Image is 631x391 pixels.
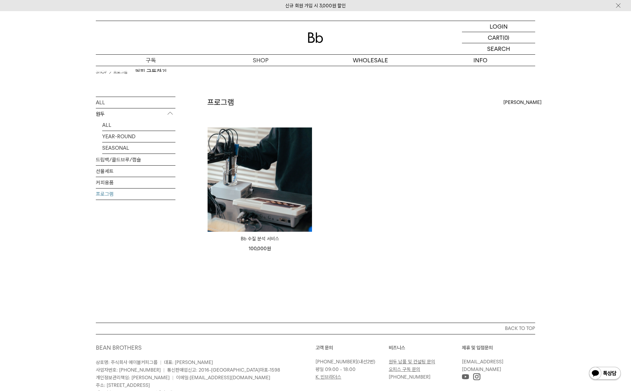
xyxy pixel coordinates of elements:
img: Bb 수질 분석 서비스 [208,127,312,232]
a: LOGIN [462,21,535,32]
h2: 프로그램 [207,97,234,108]
p: CART [488,32,503,43]
p: (내선2번) [315,358,386,366]
p: 원두 [96,108,175,120]
a: 프로그램 [96,189,175,200]
img: 로고 [308,32,323,43]
span: 대표: [PERSON_NAME] [164,360,213,365]
img: 카카오톡 채널 1:1 채팅 버튼 [588,366,621,381]
a: 신규 회원 가입 시 3,000원 할인 [285,3,346,9]
span: 통신판매업신고: 2016-[GEOGRAPHIC_DATA]마포-1598 [167,367,280,373]
a: BEAN BROTHERS [96,344,142,351]
a: ALL [96,97,175,108]
a: [EMAIL_ADDRESS][DOMAIN_NAME] [190,375,270,381]
a: [PHONE_NUMBER] [315,359,357,365]
span: 상호명: 주식회사 에이블커피그룹 [96,360,158,365]
button: BACK TO TOP [96,323,535,334]
span: 사업자번호: [PHONE_NUMBER] [96,367,161,373]
span: [PERSON_NAME] [503,99,542,106]
a: YEAR-ROUND [102,131,175,142]
a: 커피용품 [96,177,175,188]
p: 비즈니스 [389,344,462,352]
a: [PHONE_NUMBER] [389,374,430,380]
p: (0) [503,32,509,43]
a: SEASONAL [102,142,175,154]
a: SHOP [96,69,107,75]
p: WHOLESALE [315,55,425,66]
a: 오피스 구독 문의 [389,367,420,372]
p: LOGIN [490,21,508,32]
a: 원두 납품 및 컨설팅 문의 [389,359,435,365]
p: 제휴 및 입점문의 [462,344,535,352]
a: K. 빈브라더스 [315,374,341,380]
span: | [160,360,161,365]
a: Bb 수질 분석 서비스 [208,235,312,243]
a: 프로그램 [113,69,127,75]
p: SEARCH [487,43,510,54]
p: 평일 09:00 - 18:00 [315,366,386,373]
span: 개인정보관리책임: [PERSON_NAME] [96,375,170,381]
a: 구독 [96,55,206,66]
span: 원 [267,246,271,251]
a: ALL [102,120,175,131]
a: 선물세트 [96,166,175,177]
span: 주소: [STREET_ADDRESS] [96,382,150,388]
a: CART (0) [462,32,535,43]
span: 100,000 [249,246,271,251]
p: INFO [425,55,535,66]
a: 드립백/콜드브루/캡슐 [96,154,175,165]
p: 고객 문의 [315,344,389,352]
a: SHOP [206,55,315,66]
span: 이메일: [176,375,270,381]
span: | [172,375,174,381]
span: | [163,367,165,373]
a: [EMAIL_ADDRESS][DOMAIN_NAME] [462,359,503,372]
a: 커피 구독하기 [96,66,206,77]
